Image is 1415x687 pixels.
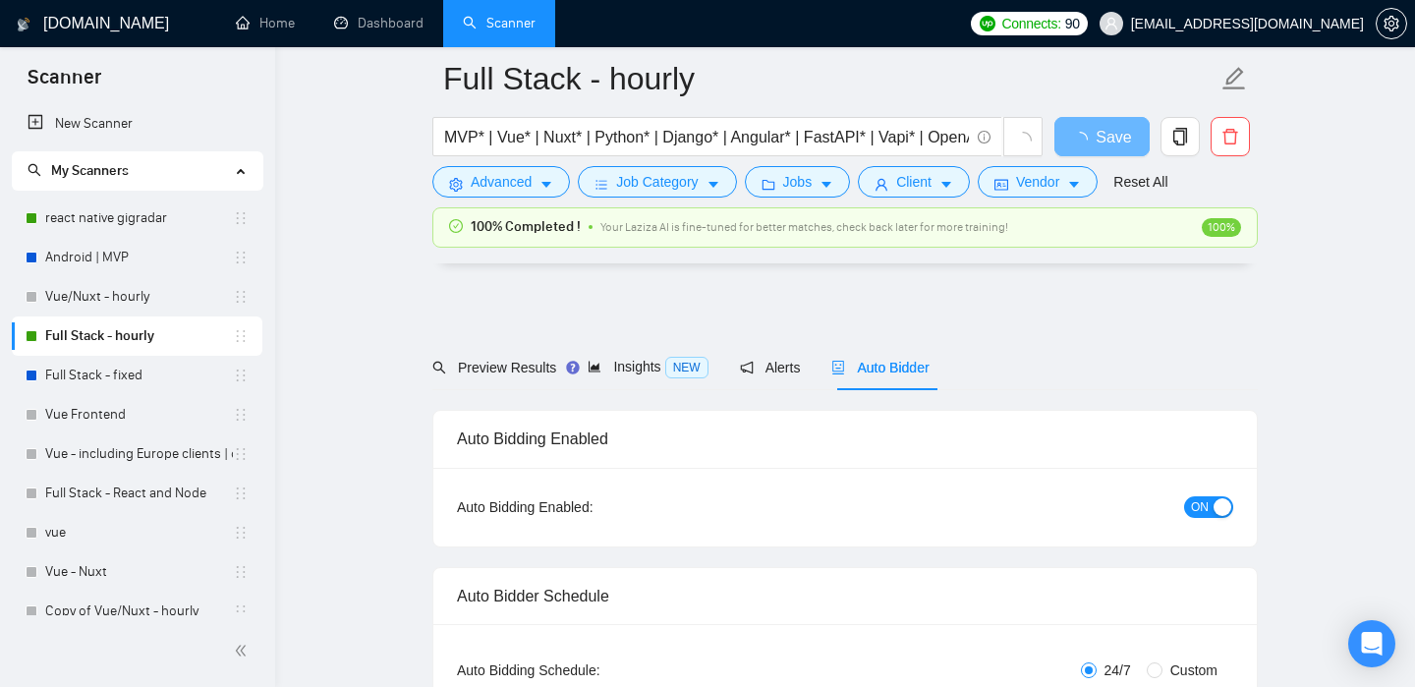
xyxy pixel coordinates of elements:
span: Vendor [1016,171,1059,193]
span: caret-down [707,177,720,192]
button: Save [1054,117,1150,156]
span: Custom [1162,659,1225,681]
a: dashboardDashboard [334,15,424,31]
li: Full Stack - hourly [12,316,262,356]
a: homeHome [236,15,295,31]
span: My Scanners [51,162,129,179]
span: holder [233,525,249,541]
img: logo [17,9,30,40]
a: Vue - including Europe clients | only search title [45,434,233,474]
span: holder [233,210,249,226]
span: setting [1377,16,1406,31]
a: Android | MVP [45,238,233,277]
span: holder [233,250,249,265]
span: user [1104,17,1118,30]
span: holder [233,328,249,344]
input: Search Freelance Jobs... [444,125,969,149]
a: Vue/Nuxt - hourly [45,277,233,316]
button: delete [1211,117,1250,156]
input: Scanner name... [443,54,1217,103]
span: holder [233,603,249,619]
span: copy [1161,128,1199,145]
li: react native gigradar [12,199,262,238]
span: NEW [665,357,708,378]
li: Vue - including Europe clients | only search title [12,434,262,474]
div: Auto Bidder Schedule [457,568,1233,624]
span: 100% [1202,218,1241,237]
span: user [875,177,888,192]
span: Auto Bidder [831,360,929,375]
span: edit [1221,66,1247,91]
span: caret-down [1067,177,1081,192]
a: Copy of Vue/Nuxt - hourly [45,592,233,631]
button: idcardVendorcaret-down [978,166,1098,198]
span: 90 [1065,13,1080,34]
span: double-left [234,641,254,660]
li: Full Stack - fixed [12,356,262,395]
a: Full Stack - hourly [45,316,233,356]
span: caret-down [939,177,953,192]
span: search [432,361,446,374]
span: info-circle [978,131,990,143]
a: Full Stack - React and Node [45,474,233,513]
span: folder [762,177,775,192]
span: Advanced [471,171,532,193]
li: vue [12,513,262,552]
a: New Scanner [28,104,247,143]
span: loading [1014,132,1032,149]
button: settingAdvancedcaret-down [432,166,570,198]
div: Auto Bidding Enabled: [457,496,715,518]
a: setting [1376,16,1407,31]
span: search [28,163,41,177]
span: bars [594,177,608,192]
span: setting [449,177,463,192]
span: notification [740,361,754,374]
li: Vue - Nuxt [12,552,262,592]
li: New Scanner [12,104,262,143]
a: Full Stack - fixed [45,356,233,395]
li: Vue Frontend [12,395,262,434]
span: holder [233,368,249,383]
a: searchScanner [463,15,536,31]
span: Jobs [783,171,813,193]
span: delete [1212,128,1249,145]
a: vue [45,513,233,552]
li: Vue/Nuxt - hourly [12,277,262,316]
span: holder [233,407,249,423]
span: check-circle [449,219,463,233]
button: folderJobscaret-down [745,166,851,198]
span: holder [233,564,249,580]
span: idcard [994,177,1008,192]
span: holder [233,486,249,501]
span: caret-down [820,177,833,192]
span: Insights [588,359,707,374]
span: Job Category [616,171,698,193]
span: 100% Completed ! [471,216,581,238]
div: Tooltip anchor [564,359,582,376]
span: loading [1072,132,1096,147]
li: Full Stack - React and Node [12,474,262,513]
div: Open Intercom Messenger [1348,620,1395,667]
span: area-chart [588,360,601,373]
a: react native gigradar [45,199,233,238]
span: Scanner [12,63,117,104]
button: copy [1160,117,1200,156]
span: holder [233,289,249,305]
li: Android | MVP [12,238,262,277]
span: Save [1096,125,1131,149]
span: holder [233,446,249,462]
span: Your Laziza AI is fine-tuned for better matches, check back later for more training! [600,220,1008,234]
button: userClientcaret-down [858,166,970,198]
span: Connects: [1001,13,1060,34]
li: Copy of Vue/Nuxt - hourly [12,592,262,631]
div: Auto Bidding Enabled [457,411,1233,467]
span: caret-down [539,177,553,192]
div: Auto Bidding Schedule: [457,659,715,681]
span: Client [896,171,932,193]
span: ON [1191,496,1209,518]
button: barsJob Categorycaret-down [578,166,736,198]
a: Reset All [1113,171,1167,193]
span: Alerts [740,360,801,375]
span: 24/7 [1097,659,1139,681]
a: Vue Frontend [45,395,233,434]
